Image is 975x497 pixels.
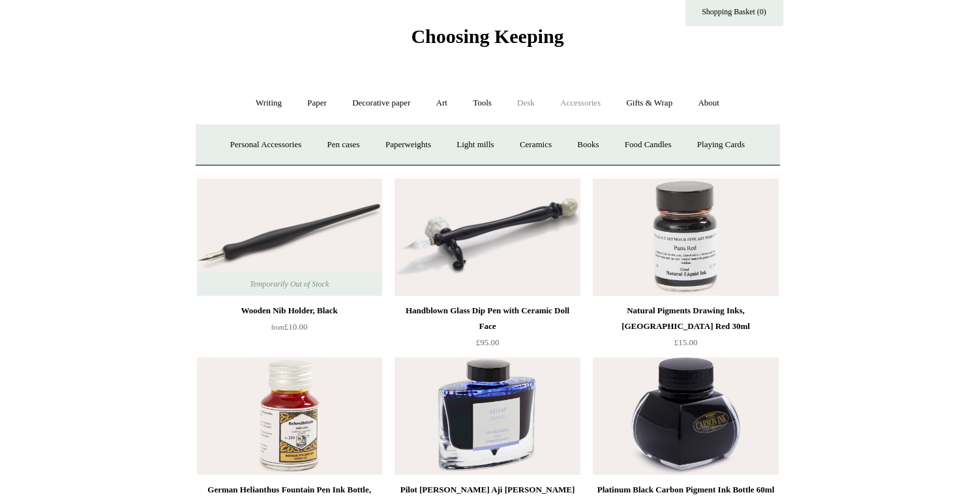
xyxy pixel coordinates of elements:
[565,128,610,162] a: Books
[593,358,778,475] a: Platinum Black Carbon Pigment Ink Bottle 60ml Platinum Black Carbon Pigment Ink Bottle 60ml
[395,303,580,356] a: Handblown Glass Dip Pen with Ceramic Doll Face £95.00
[548,86,612,121] a: Accessories
[395,358,580,475] a: Pilot Iro Shizuku Aji Sai Fountain Pen Ink Bottle, 50ml Pilot Iro Shizuku Aji Sai Fountain Pen In...
[398,303,577,334] div: Handblown Glass Dip Pen with Ceramic Doll Face
[395,178,580,296] img: Handblown Glass Dip Pen with Ceramic Doll Face
[593,358,778,475] img: Platinum Black Carbon Pigment Ink Bottle 60ml
[395,178,580,296] a: Handblown Glass Dip Pen with Ceramic Doll Face Handblown Glass Dip Pen with Ceramic Doll Face
[593,178,778,296] a: Natural Pigments Drawing Inks, Paris Red 30ml Natural Pigments Drawing Inks, Paris Red 30ml
[596,303,775,334] div: Natural Pigments Drawing Inks, [GEOGRAPHIC_DATA] Red 30ml
[411,25,563,47] span: Choosing Keeping
[476,337,500,347] span: £95.00
[395,358,580,475] img: Pilot Iro Shizuku Aji Sai Fountain Pen Ink Bottle, 50ml
[197,178,382,296] a: Wooden Nib Holder, Black Wooden Nib Holder, Black Temporarily Out of Stock
[340,86,422,121] a: Decorative paper
[411,36,563,45] a: Choosing Keeping
[197,303,382,356] a: Wooden Nib Holder, Black from£10.00
[237,272,342,296] span: Temporarily Out of Stock
[593,303,778,356] a: Natural Pigments Drawing Inks, [GEOGRAPHIC_DATA] Red 30ml £15.00
[271,324,284,331] span: from
[374,128,443,162] a: Paperweights
[197,358,382,475] img: German Helianthus Fountain Pen Ink Bottle, 50ml
[505,86,547,121] a: Desk
[508,128,563,162] a: Ceramics
[425,86,459,121] a: Art
[271,322,308,332] span: £10.00
[593,178,778,296] img: Natural Pigments Drawing Inks, Paris Red 30ml
[461,86,503,121] a: Tools
[218,128,313,162] a: Personal Accessories
[244,86,293,121] a: Writing
[197,178,382,296] img: Wooden Nib Holder, Black
[295,86,338,121] a: Paper
[686,86,731,121] a: About
[315,128,371,162] a: Pen cases
[613,128,683,162] a: Food Candles
[197,358,382,475] a: German Helianthus Fountain Pen Ink Bottle, 50ml German Helianthus Fountain Pen Ink Bottle, 50ml
[674,337,698,347] span: £15.00
[685,128,757,162] a: Playing Cards
[445,128,505,162] a: Light mills
[614,86,684,121] a: Gifts & Wrap
[200,303,379,319] div: Wooden Nib Holder, Black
